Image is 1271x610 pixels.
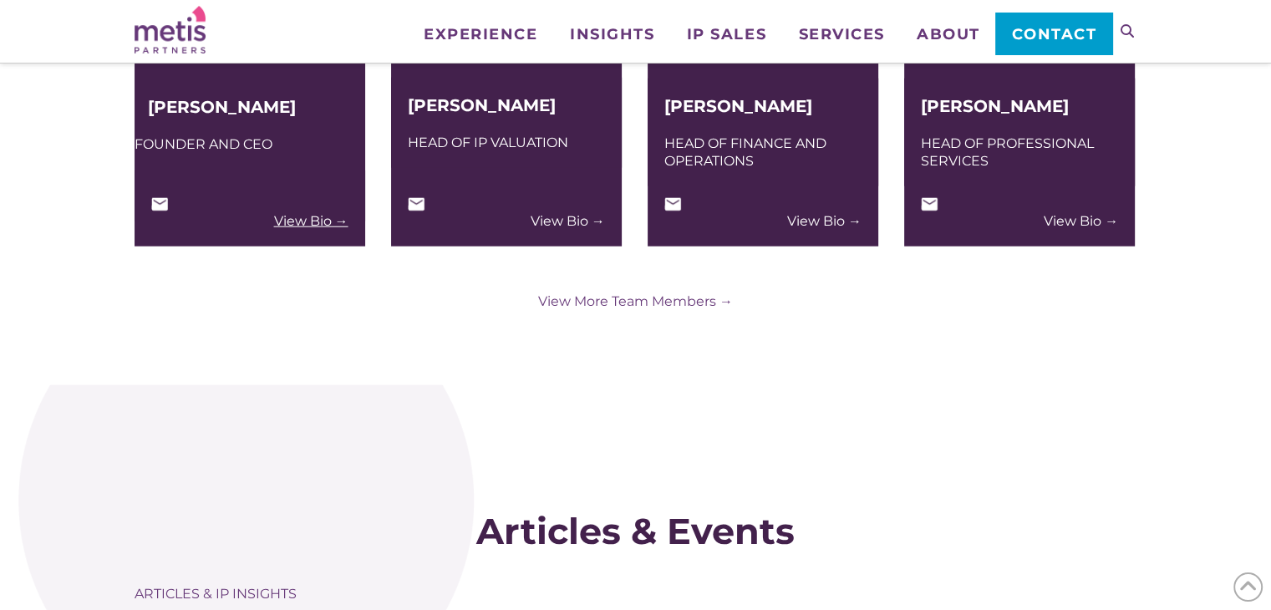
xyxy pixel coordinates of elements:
[424,27,537,42] span: Experience
[408,198,425,211] img: Email
[798,27,884,42] span: Services
[531,212,605,230] a: View Bio →
[135,6,206,53] img: Metis Partners
[664,96,812,116] a: [PERSON_NAME]
[787,212,862,230] a: View Bio →
[148,97,296,117] a: [PERSON_NAME]
[135,585,1137,602] div: Articles & IP Insights
[135,292,1137,310] a: View More Team Members →
[995,13,1111,54] a: Contact
[921,96,1069,116] a: [PERSON_NAME]
[687,27,766,42] span: IP Sales
[664,135,862,170] div: Head of Finance and Operations
[408,134,605,151] div: Head of IP Valuation
[408,95,556,115] a: [PERSON_NAME]
[570,27,654,42] span: Insights
[921,198,938,211] img: Email
[151,198,168,211] img: Email
[917,27,980,42] span: About
[135,511,1137,552] div: Articles & Events
[1044,212,1118,230] a: View Bio →
[274,212,348,230] a: View Bio →
[921,135,1118,170] div: Head of Professional Services
[1233,572,1263,602] span: Back to Top
[1012,27,1096,42] span: Contact
[664,198,681,211] img: Email
[135,136,272,152] span: Founder and CEO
